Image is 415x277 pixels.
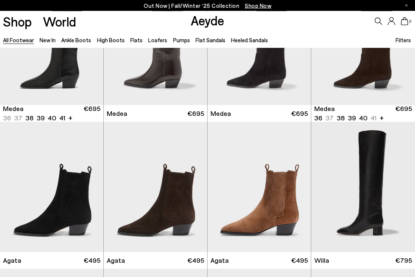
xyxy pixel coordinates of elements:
a: Agata €495 [104,252,207,269]
li: 41 [59,114,65,123]
li: 36 [314,114,322,123]
a: Loafers [148,37,167,43]
span: €695 [84,104,100,123]
span: Agata [107,256,125,265]
ul: variant [3,114,63,123]
a: Aeyde [191,12,224,28]
span: Filters [396,37,411,43]
a: Pumps [173,37,190,43]
a: Heeled Sandals [231,37,268,43]
span: €695 [395,104,412,123]
a: New In [40,37,56,43]
a: Medea €695 [207,105,311,122]
span: €495 [291,256,308,265]
li: + [68,113,72,123]
span: Medea [3,104,24,114]
span: Medea [314,104,335,114]
span: €495 [187,256,204,265]
li: 39 [37,114,45,123]
a: Flats [130,37,143,43]
a: Flat Sandals [196,37,225,43]
span: €495 [84,256,100,265]
li: 40 [359,114,368,123]
a: Willa €795 [311,252,415,269]
span: Medea [210,109,231,119]
li: 38 [25,114,34,123]
span: Willa [314,256,329,265]
span: €695 [291,109,308,119]
img: Agata Suede Ankle Boots [104,122,207,253]
a: World [43,15,76,28]
img: Willa Leather Over-Knee Boots [311,122,415,253]
li: 39 [348,114,356,123]
a: Medea €695 [104,105,207,122]
span: Medea [107,109,127,119]
a: Ankle Boots [61,37,91,43]
span: 0 [408,19,412,24]
ul: variant [314,114,374,123]
a: Agata €495 [207,252,311,269]
a: 0 [401,17,408,25]
li: + [380,113,384,123]
span: €795 [395,256,412,265]
span: €695 [187,109,204,119]
a: Shop [3,15,32,28]
a: Medea 36 37 38 39 40 41 + €695 [311,105,415,122]
span: Navigate to /collections/new-in [245,2,271,9]
a: High Boots [97,37,125,43]
a: All Footwear [3,37,34,43]
li: 38 [337,114,345,123]
span: Agata [210,256,229,265]
span: Agata [3,256,21,265]
img: Agata Suede Ankle Boots [207,122,311,253]
p: Out Now | Fall/Winter ‘25 Collection [144,1,271,10]
li: 40 [48,114,56,123]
